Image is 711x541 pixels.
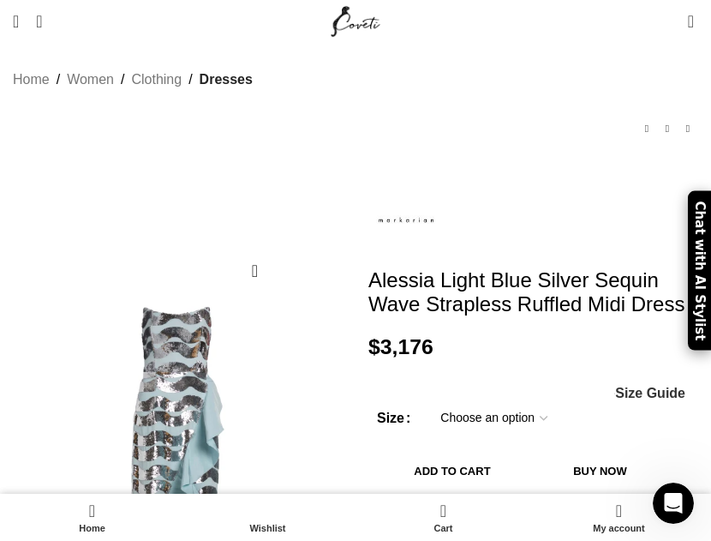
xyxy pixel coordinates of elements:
[662,4,679,39] div: My Wishlist
[131,69,182,91] a: Clothing
[678,119,698,140] a: Next product
[13,69,50,91] a: Home
[615,387,685,400] span: Size Guide
[368,335,380,358] span: $
[67,69,114,91] a: Women
[327,13,385,27] a: Site logo
[4,498,180,537] a: Home
[377,407,410,430] label: Size
[13,69,253,91] nav: Breadcrumb
[355,498,531,537] a: 0 Cart
[200,69,253,91] a: Dresses
[536,454,664,490] button: Buy now
[4,4,27,39] a: Open mobile menu
[653,483,694,524] iframe: Intercom live chat
[368,268,698,318] h1: Alessia Light Blue Silver Sequin Wave Strapless Ruffled Midi Dress
[188,523,347,534] span: Wishlist
[531,498,707,537] a: My account
[441,498,454,511] span: 0
[364,523,523,534] span: Cart
[13,523,171,534] span: Home
[636,119,657,140] a: Previous product
[180,498,355,537] a: Wishlist
[679,4,702,39] a: 0
[180,498,355,537] div: My wishlist
[689,9,702,21] span: 0
[540,523,698,534] span: My account
[614,387,685,400] a: Size Guide
[355,498,531,537] div: My cart
[377,454,528,490] button: Add to cart
[368,335,433,358] bdi: 3,176
[368,183,445,260] img: Markarian
[27,4,51,39] a: Search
